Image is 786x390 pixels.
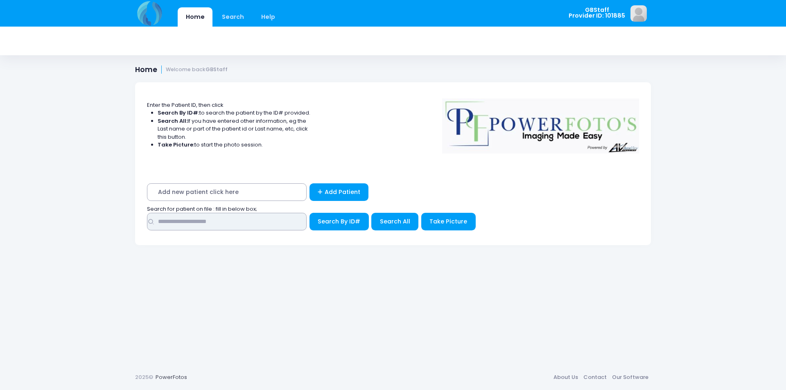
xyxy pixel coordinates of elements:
[147,101,224,109] span: Enter the Patient ID, then click
[421,213,476,230] button: Take Picture
[309,213,369,230] button: Search By ID#
[158,109,199,117] strong: Search By ID#:
[178,7,212,27] a: Home
[309,183,369,201] a: Add Patient
[569,7,625,19] span: GBStaff Provider ID: 101885
[438,93,643,153] img: Logo
[429,217,467,225] span: Take Picture
[609,370,651,385] a: Our Software
[158,117,187,125] strong: Search All:
[158,141,311,149] li: to start the photo session.
[158,141,194,149] strong: Take Picture:
[580,370,609,385] a: Contact
[371,213,418,230] button: Search All
[158,117,311,141] li: If you have entered other information, eg the Last name or part of the patient id or Last name, e...
[206,66,228,73] strong: GBStaff
[380,217,410,225] span: Search All
[214,7,252,27] a: Search
[156,373,187,381] a: PowerFotos
[166,67,228,73] small: Welcome back
[135,373,153,381] span: 2025©
[158,109,311,117] li: to search the patient by the ID# provided.
[630,5,647,22] img: image
[147,205,257,213] span: Search for patient on file : fill in below box;
[147,183,307,201] span: Add new patient click here
[318,217,360,225] span: Search By ID#
[551,370,580,385] a: About Us
[135,65,228,74] h1: Home
[253,7,283,27] a: Help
